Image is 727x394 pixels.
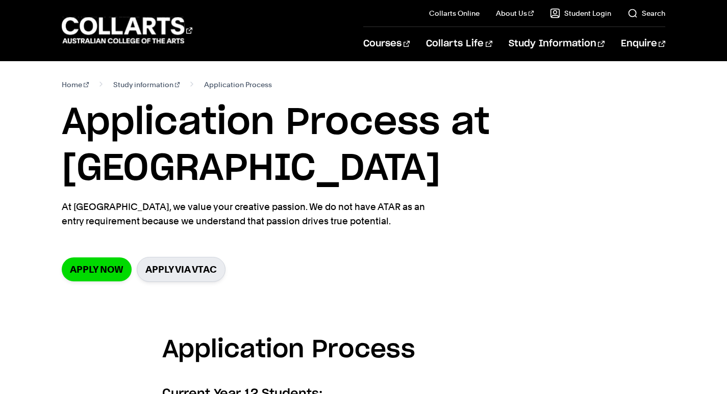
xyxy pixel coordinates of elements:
[62,77,89,92] a: Home
[363,27,410,61] a: Courses
[621,27,665,61] a: Enquire
[62,200,434,228] p: At [GEOGRAPHIC_DATA], we value your creative passion. We do not have ATAR as an entry requirement...
[113,77,180,92] a: Study information
[137,257,225,282] a: Apply via VTAC
[496,8,534,18] a: About Us
[550,8,611,18] a: Student Login
[628,8,665,18] a: Search
[204,77,272,92] span: Application Process
[62,257,132,281] a: Apply now
[429,8,480,18] a: Collarts Online
[509,27,605,61] a: Study Information
[62,16,192,45] div: Go to homepage
[162,331,565,370] h3: Application Process
[62,100,665,192] h1: Application Process at [GEOGRAPHIC_DATA]
[426,27,492,61] a: Collarts Life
